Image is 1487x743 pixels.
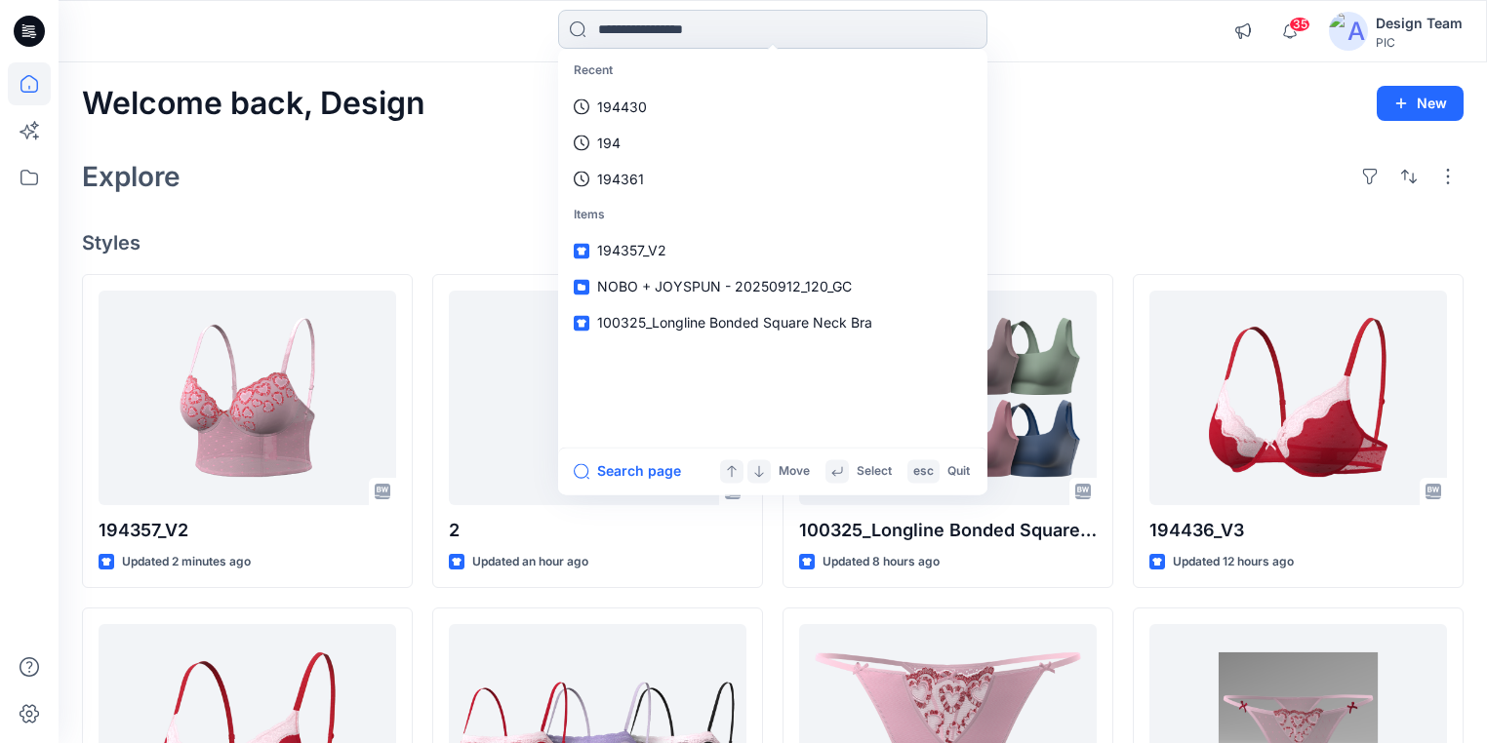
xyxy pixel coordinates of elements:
img: avatar [1329,12,1368,51]
p: Updated an hour ago [472,552,588,572]
span: NOBO + JOYSPUN - 20250912_120_GC [597,279,852,295]
p: Move [779,461,810,482]
a: 194436_V3 [1149,291,1447,505]
h2: Welcome back, Design [82,86,425,122]
span: 35 [1289,17,1310,32]
p: Updated 12 hours ago [1173,552,1294,572]
p: Quit [947,461,970,482]
a: 100325_Longline Bonded Square Neck Bra [562,305,984,341]
a: 194430 [562,89,984,125]
div: Design Team [1376,12,1463,35]
p: 194430 [597,97,647,117]
p: Items [562,197,984,233]
p: 194361 [597,169,644,189]
p: 194357_V2 [99,517,396,544]
p: 100325_Longline Bonded Square Neck Bra [799,517,1097,544]
p: Updated 8 hours ago [823,552,940,572]
a: NOBO + JOYSPUN - 20250912_120_GC [562,269,984,305]
a: 194361 [562,161,984,197]
p: 2 [449,517,746,544]
span: 100325_Longline Bonded Square Neck Bra [597,315,872,332]
p: Select [857,461,892,482]
p: 194 [597,133,621,153]
a: 194357_V2 [562,233,984,269]
p: esc [913,461,934,482]
a: 2 [449,291,746,505]
button: New [1377,86,1464,121]
a: 194 [562,125,984,161]
h2: Explore [82,161,181,192]
span: 194357_V2 [597,243,666,259]
p: Updated 2 minutes ago [122,552,251,572]
p: Recent [562,53,984,89]
h4: Styles [82,231,1464,254]
p: 194436_V3 [1149,517,1447,544]
button: Search page [574,459,681,483]
div: PIC [1376,35,1463,50]
a: 194357_V2 [99,291,396,505]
